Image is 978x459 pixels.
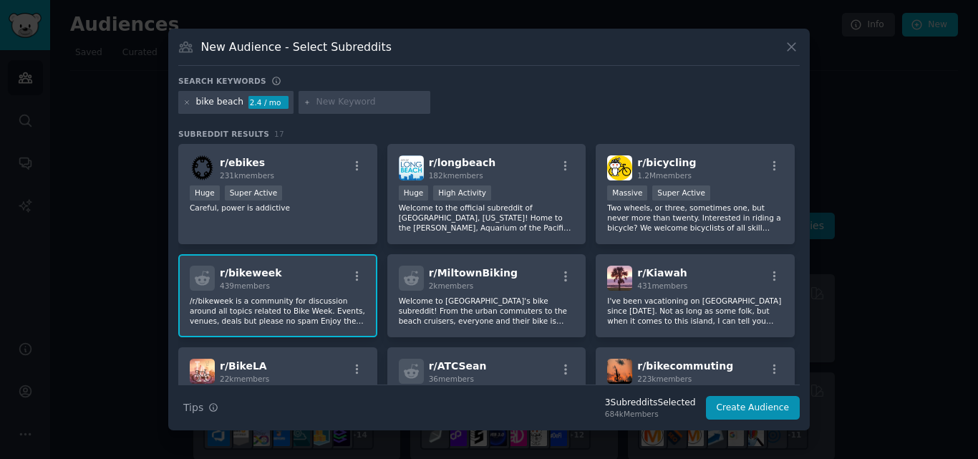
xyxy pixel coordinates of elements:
div: Huge [399,185,429,200]
div: 684k Members [605,409,696,419]
div: Super Active [225,185,283,200]
img: longbeach [399,155,424,180]
img: ebikes [190,155,215,180]
div: bike beach [196,96,244,109]
span: 182k members [429,171,483,180]
p: Careful, power is addictive [190,203,366,213]
span: r/ bikeweek [220,267,282,279]
p: Welcome to the official subreddit of [GEOGRAPHIC_DATA], [US_STATE]! Home to the [PERSON_NAME], Aq... [399,203,575,233]
span: Tips [183,400,203,415]
img: bicycling [607,155,632,180]
span: 431 members [637,281,687,290]
img: Kiawah [607,266,632,291]
span: 36 members [429,375,474,383]
p: I've been vacationing on [GEOGRAPHIC_DATA] since [DATE]. Not as long as some folk, but when it co... [607,296,783,326]
span: r/ Kiawah [637,267,687,279]
span: r/ longbeach [429,157,496,168]
span: r/ ATCSean [429,360,487,372]
img: BikeLA [190,359,215,384]
button: Tips [178,395,223,420]
span: 17 [274,130,284,138]
img: bikecommuting [607,359,632,384]
div: Massive [607,185,647,200]
span: 22k members [220,375,269,383]
h3: New Audience - Select Subreddits [201,39,392,54]
div: 3 Subreddit s Selected [605,397,696,410]
div: High Activity [433,185,491,200]
span: r/ bikecommuting [637,360,733,372]
p: /r/bikeweek is a community for discussion around all topics related to Bike Week. Events, venues,... [190,296,366,326]
span: r/ bicycling [637,157,696,168]
div: Super Active [652,185,710,200]
span: 1.2M members [637,171,692,180]
span: 223k members [637,375,692,383]
span: 439 members [220,281,270,290]
div: 2.4 / mo [248,96,289,109]
p: Two wheels, or three, sometimes one, but never more than twenty. Interested in riding a bicycle? ... [607,203,783,233]
span: 231k members [220,171,274,180]
span: Subreddit Results [178,129,269,139]
button: Create Audience [706,396,800,420]
h3: Search keywords [178,76,266,86]
span: 2k members [429,281,474,290]
p: Welcome to [GEOGRAPHIC_DATA]'s bike subreddit! From the urban commuters to the beach cruisers, ev... [399,296,575,326]
span: r/ BikeLA [220,360,267,372]
span: r/ MiltownBiking [429,267,518,279]
div: Huge [190,185,220,200]
span: r/ ebikes [220,157,265,168]
input: New Keyword [316,96,425,109]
